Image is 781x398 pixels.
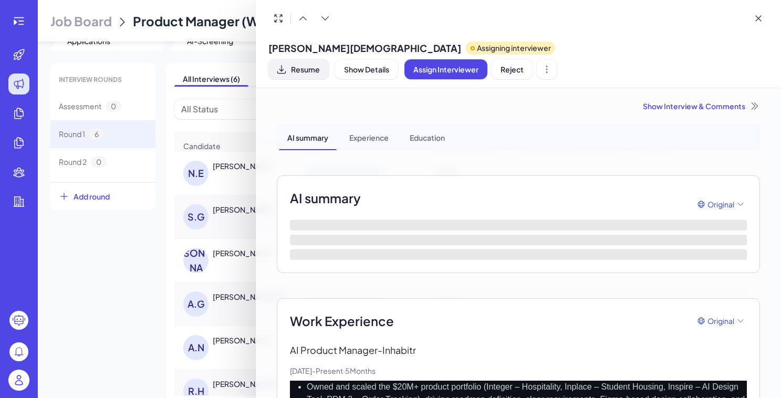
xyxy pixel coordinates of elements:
span: Show Details [344,65,389,74]
button: Assign Interviewer [404,59,487,79]
button: Reject [492,59,533,79]
span: Assign Interviewer [413,65,478,74]
div: AI summary [279,124,337,150]
span: Reject [501,65,524,74]
h2: AI summary [290,188,361,207]
span: Original [707,199,734,210]
span: [PERSON_NAME][DEMOGRAPHIC_DATA] [268,41,461,55]
span: Resume [291,65,320,74]
div: Show Interview & Comments [277,101,760,111]
p: [DATE] - Present · 5 Months [290,365,747,376]
div: Experience [341,124,397,150]
div: Education [401,124,453,150]
button: Show Details [335,59,398,79]
span: Work Experience [290,311,394,330]
p: AI Product Manager - Inhabitr [290,343,747,357]
span: Original [707,316,734,327]
p: Assigning interviewer [477,43,551,54]
button: Resume [268,59,329,79]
